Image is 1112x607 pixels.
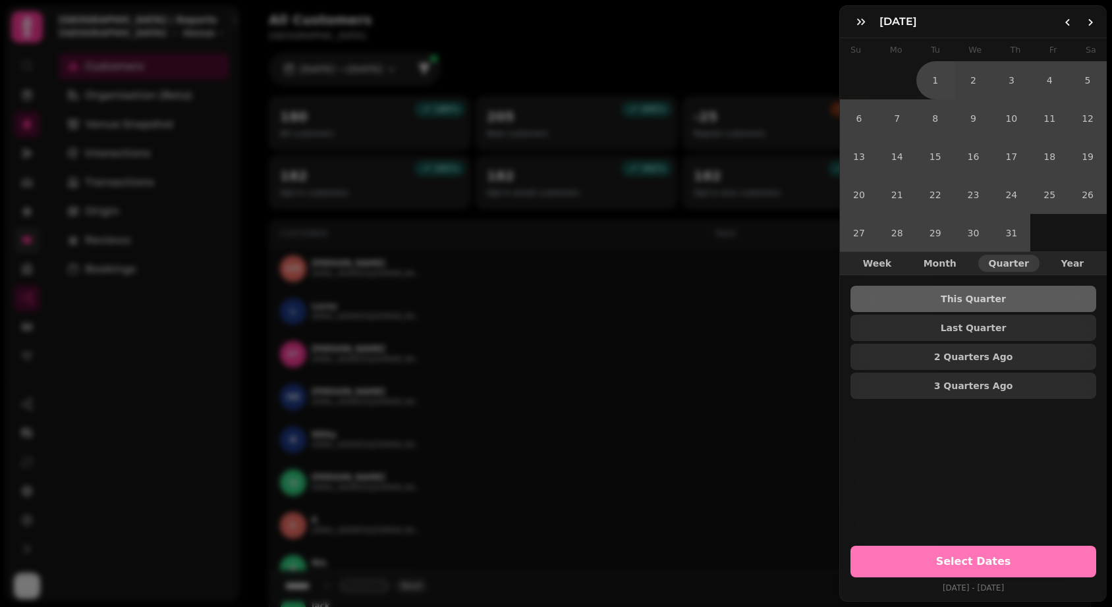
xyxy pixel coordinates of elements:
th: Tuesday [931,38,940,61]
button: Wednesday, July 9th, 2025, selected [955,99,993,138]
button: Tuesday, July 8th, 2025, selected [916,99,955,138]
th: Sunday [850,38,861,61]
button: Monday, July 28th, 2025, selected [878,214,916,252]
button: Monday, July 7th, 2025, selected [878,99,916,138]
h3: [DATE] [879,14,922,30]
button: Select Dates [850,546,1096,577]
button: Last Quarter [850,315,1096,341]
button: Friday, July 25th, 2025, selected [1030,176,1069,214]
button: Tuesday, July 29th, 2025, selected [916,214,955,252]
button: Wednesday, July 23rd, 2025, selected [955,176,993,214]
th: Thursday [1011,38,1021,61]
span: Select Dates [866,556,1080,567]
button: Sunday, July 13th, 2025, selected [840,138,878,176]
th: Wednesday [968,38,982,61]
button: Tuesday, July 22nd, 2025, selected [916,176,955,214]
span: Month [924,259,957,268]
button: Thursday, July 31st, 2025, selected [992,214,1030,252]
button: Thursday, July 17th, 2025, selected [992,138,1030,176]
button: Month [913,255,967,272]
button: Saturday, July 19th, 2025, selected [1069,138,1107,176]
button: Monday, July 14th, 2025, selected [878,138,916,176]
button: Wednesday, July 30th, 2025, selected [955,214,993,252]
button: This Quarter [850,286,1096,312]
th: Monday [890,38,903,61]
button: Week [852,255,902,272]
button: Go to the Next Month [1079,11,1101,34]
button: Monday, July 21st, 2025, selected [878,176,916,214]
button: Wednesday, July 16th, 2025, selected [955,138,993,176]
button: Saturday, July 5th, 2025, selected [1069,61,1107,99]
button: Tuesday, July 1st, 2025, selected [916,61,955,99]
table: July 2025 [840,38,1107,251]
button: 3 Quarters Ago [850,373,1096,399]
span: This Quarter [861,294,1086,303]
button: 2 Quarters Ago [850,344,1096,370]
button: Saturday, July 12th, 2025, selected [1069,99,1107,138]
button: Quarter [978,255,1040,272]
span: Last Quarter [861,323,1086,332]
th: Friday [1049,38,1057,61]
button: Saturday, July 26th, 2025, selected [1069,176,1107,214]
button: Thursday, July 10th, 2025, selected [992,99,1030,138]
button: Friday, July 18th, 2025, selected [1030,138,1069,176]
span: Quarter [989,259,1029,268]
button: Go to the Previous Month [1057,11,1079,34]
p: [DATE] - [DATE] [850,580,1096,596]
button: Year [1051,255,1095,272]
span: Year [1061,259,1084,268]
th: Saturday [1086,38,1096,61]
button: Thursday, July 3rd, 2025, selected [992,61,1030,99]
button: Friday, July 4th, 2025, selected [1030,61,1069,99]
button: Thursday, July 24th, 2025, selected [992,176,1030,214]
span: Week [863,259,891,268]
button: Sunday, July 27th, 2025, selected [840,214,878,252]
button: Sunday, July 20th, 2025, selected [840,176,878,214]
button: Wednesday, July 2nd, 2025, selected [955,61,993,99]
button: Tuesday, July 15th, 2025, selected [916,138,955,176]
span: 3 Quarters Ago [861,381,1086,390]
button: Friday, July 11th, 2025, selected [1030,99,1069,138]
button: Sunday, July 6th, 2025, selected [840,99,878,138]
span: 2 Quarters Ago [861,352,1086,361]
